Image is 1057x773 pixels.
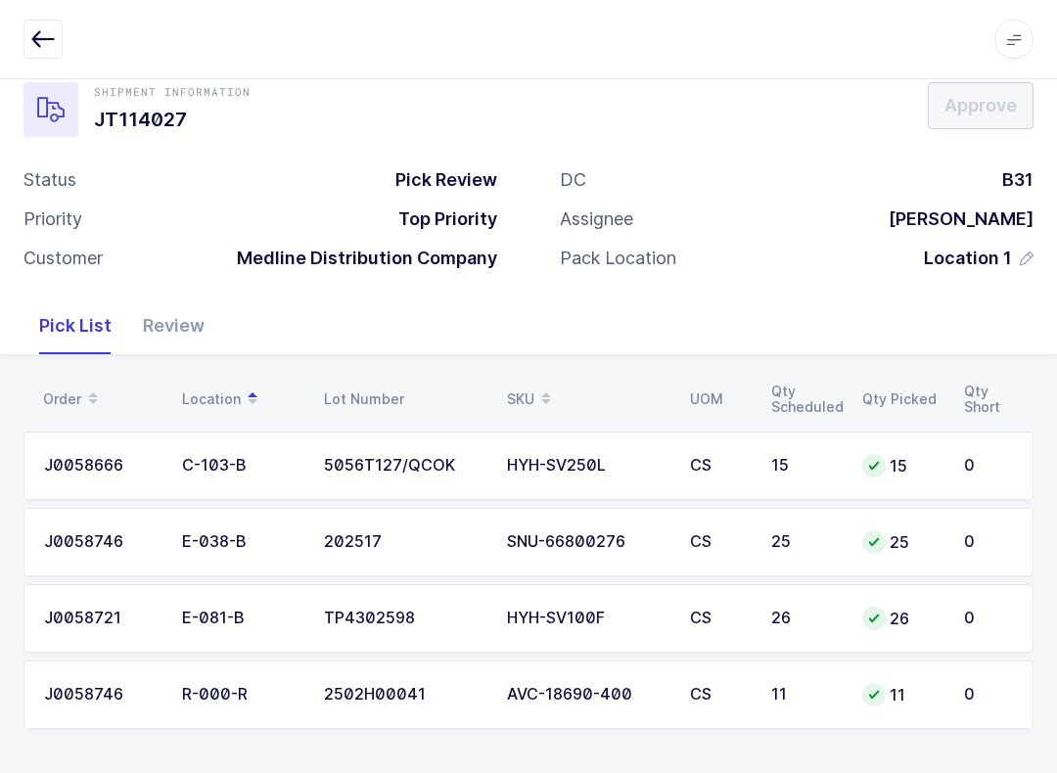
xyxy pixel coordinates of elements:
[324,391,483,407] div: Lot Number
[383,207,497,231] div: Top Priority
[182,457,300,475] div: C-103-B
[507,610,666,627] div: HYH-SV100F
[23,247,103,270] div: Customer
[964,384,1014,415] div: Qty Short
[560,247,676,270] div: Pack Location
[44,610,159,627] div: J0058721
[507,457,666,475] div: HYH-SV250L
[690,391,748,407] div: UOM
[690,457,748,475] div: CS
[324,533,483,551] div: 202517
[182,533,300,551] div: E-038-B
[1002,169,1034,190] span: B31
[23,297,127,354] div: Pick List
[771,686,839,704] div: 11
[324,457,483,475] div: 5056T127/QCOK
[182,686,300,704] div: R-000-R
[507,686,666,704] div: AVC-18690-400
[928,82,1034,129] button: Approve
[924,247,1012,270] span: Location 1
[690,533,748,551] div: CS
[944,93,1017,117] span: Approve
[324,610,483,627] div: TP4302598
[560,168,586,192] div: DC
[44,686,159,704] div: J0058746
[771,533,839,551] div: 25
[771,610,839,627] div: 26
[44,533,159,551] div: J0058746
[182,610,300,627] div: E-081-B
[964,457,1013,475] div: 0
[94,84,251,100] div: Shipment Information
[862,391,941,407] div: Qty Picked
[862,530,941,554] div: 25
[182,383,300,416] div: Location
[862,607,941,630] div: 26
[964,686,1013,704] div: 0
[23,207,82,231] div: Priority
[221,247,497,270] div: Medline Distribution Company
[324,686,483,704] div: 2502H00041
[560,207,633,231] div: Assignee
[690,610,748,627] div: CS
[964,610,1013,627] div: 0
[771,384,839,415] div: Qty Scheduled
[44,457,159,475] div: J0058666
[94,104,251,135] h1: JT114027
[127,297,220,354] div: Review
[771,457,839,475] div: 15
[380,168,497,192] div: Pick Review
[507,533,666,551] div: SNU-66800276
[862,454,941,477] div: 15
[873,207,1034,231] div: [PERSON_NAME]
[43,383,159,416] div: Order
[924,247,1034,270] button: Location 1
[862,683,941,706] div: 11
[690,686,748,704] div: CS
[23,168,76,192] div: Status
[964,533,1013,551] div: 0
[507,383,666,416] div: SKU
